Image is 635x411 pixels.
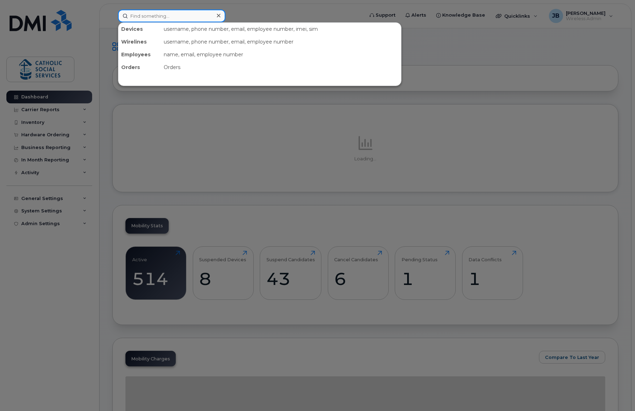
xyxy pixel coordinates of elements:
div: username, phone number, email, employee number [161,35,401,48]
div: name, email, employee number [161,48,401,61]
div: Orders [161,61,401,74]
div: Devices [118,23,161,35]
div: username, phone number, email, employee number, imei, sim [161,23,401,35]
div: Orders [118,61,161,74]
div: Employees [118,48,161,61]
div: Wirelines [118,35,161,48]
